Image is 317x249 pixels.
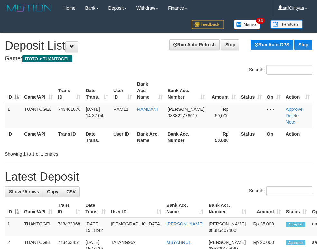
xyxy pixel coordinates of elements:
[249,199,284,218] th: Amount: activate to sort column ascending
[286,120,295,125] a: Note
[55,218,83,236] td: 743433968
[108,218,164,236] td: [DEMOGRAPHIC_DATA]
[43,186,62,197] a: Copy
[86,107,103,118] span: [DATE] 14:37:04
[266,65,312,75] input: Search:
[294,40,312,50] a: Stop
[251,40,293,50] a: Run Auto-DPS
[286,107,303,112] a: Approve
[55,78,83,103] th: Trans ID: activate to sort column ascending
[168,107,205,112] span: [PERSON_NAME]
[208,128,238,146] th: Rp 50.000
[55,199,83,218] th: Trans ID: activate to sort column ascending
[113,107,128,112] span: RAM12
[111,128,135,146] th: User ID
[22,78,55,103] th: Game/API: activate to sort column ascending
[83,78,111,103] th: Date Trans.: activate to sort column ascending
[286,240,305,245] span: Accepted
[208,78,238,103] th: Amount: activate to sort column ascending
[209,240,246,245] span: [PERSON_NAME]
[249,186,312,196] label: Search:
[58,107,80,112] span: 743401070
[238,128,265,146] th: Status
[5,186,43,197] a: Show 25 rows
[22,128,55,146] th: Game/API
[135,128,165,146] th: Bank Acc. Name
[5,199,22,218] th: ID: activate to sort column descending
[166,221,203,226] a: [PERSON_NAME]
[284,199,310,218] th: Status: activate to sort column ascending
[168,113,198,118] span: Copy 083822776017 to clipboard
[135,78,165,103] th: Bank Acc. Name: activate to sort column ascending
[5,103,22,128] td: 1
[5,55,312,62] h4: Game:
[66,189,76,194] span: CSV
[266,186,312,196] input: Search:
[166,240,191,245] a: MSYAHRUL
[215,107,229,118] span: Rp 50,000
[22,103,55,128] td: TUANTOGEL
[221,39,239,50] a: Stop
[264,78,283,103] th: Op: activate to sort column ascending
[286,222,305,227] span: Accepted
[238,78,265,103] th: Status: activate to sort column ascending
[55,128,83,146] th: Trans ID
[249,65,312,75] label: Search:
[286,113,299,118] a: Delete
[5,148,127,157] div: Showing 1 to 1 of 1 entries
[283,128,312,146] th: Action
[22,55,72,62] span: ITOTO > TUANTOGEL
[5,3,54,13] img: MOTION_logo.png
[5,218,22,236] td: 1
[206,199,249,218] th: Bank Acc. Number: activate to sort column ascending
[5,39,312,52] h1: Deposit List
[111,78,135,103] th: User ID: activate to sort column ascending
[5,78,22,103] th: ID: activate to sort column descending
[270,20,303,29] img: panduan.png
[47,189,58,194] span: Copy
[164,199,206,218] th: Bank Acc. Name: activate to sort column ascending
[83,199,108,218] th: Date Trans.: activate to sort column ascending
[108,199,164,218] th: User ID: activate to sort column ascending
[249,218,284,236] td: Rp 35,000
[256,18,265,24] span: 34
[5,128,22,146] th: ID
[22,199,55,218] th: Game/API: activate to sort column ascending
[234,20,261,29] img: Button%20Memo.svg
[264,128,283,146] th: Op
[209,228,236,233] span: Copy 08386407400 to clipboard
[165,78,208,103] th: Bank Acc. Number: activate to sort column ascending
[165,128,208,146] th: Bank Acc. Number
[229,16,266,33] a: 34
[9,189,39,194] span: Show 25 rows
[62,186,80,197] a: CSV
[169,39,220,50] a: Run Auto-Refresh
[137,107,158,112] a: RAMDANI
[83,218,108,236] td: [DATE] 15:18:42
[192,20,224,29] img: Feedback.jpg
[22,218,55,236] td: TUANTOGEL
[283,78,312,103] th: Action: activate to sort column ascending
[209,221,246,226] span: [PERSON_NAME]
[5,170,312,183] h1: Latest Deposit
[83,128,111,146] th: Date Trans.
[264,103,283,128] td: - - -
